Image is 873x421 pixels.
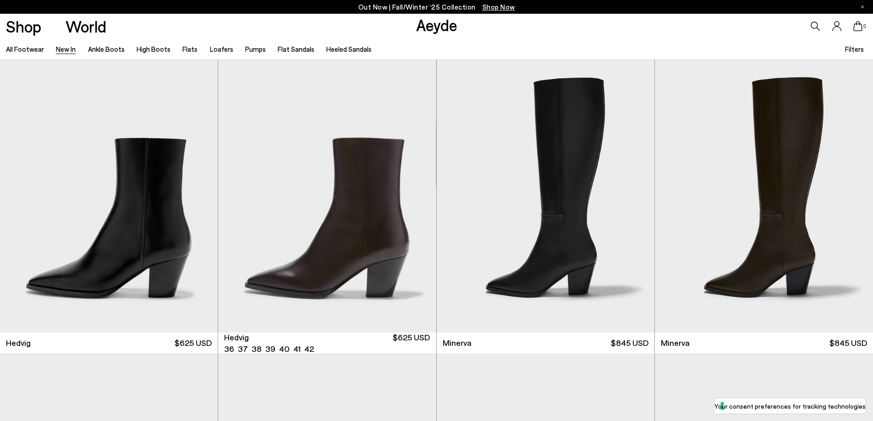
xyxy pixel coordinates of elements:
a: Minerva $845 USD [437,333,654,353]
a: Pumps [245,45,266,53]
span: 0 [862,24,867,29]
label: Your consent preferences for tracking technologies [714,401,866,411]
li: 41 [293,343,301,355]
div: 1 / 6 [218,59,436,333]
span: Minerva [443,337,472,349]
li: 42 [304,343,314,355]
a: Flat Sandals [278,45,314,53]
a: Ankle Boots [88,45,125,53]
span: $845 USD [829,337,867,349]
li: 37 [238,343,248,355]
a: World [66,18,106,34]
span: Hedvig [224,332,249,343]
a: Heeled Sandals [326,45,372,53]
span: $625 USD [393,332,430,355]
span: $625 USD [175,337,212,349]
ul: variant [224,343,311,355]
img: Hedvig Cowboy Ankle Boots [436,59,653,333]
li: 40 [279,343,290,355]
span: Hedvig [6,337,31,349]
a: High Boots [137,45,170,53]
div: 2 / 6 [436,59,653,333]
span: $845 USD [611,337,648,349]
li: 38 [252,343,262,355]
a: Aeyde [416,15,457,34]
span: Minerva [661,337,690,349]
span: Filters [845,45,864,53]
a: Loafers [210,45,233,53]
a: Shop [6,18,41,34]
span: Navigate to /collections/new-in [483,3,515,11]
li: 39 [265,343,275,355]
a: Hedvig 36 37 38 39 40 41 42 $625 USD [218,333,436,353]
a: Flats [182,45,198,53]
img: Hedvig Cowboy Ankle Boots [218,59,436,333]
p: Out Now | Fall/Winter ‘25 Collection [358,1,515,13]
img: Minerva High Cowboy Boots [655,59,873,333]
a: 6 / 6 1 / 6 2 / 6 3 / 6 4 / 6 5 / 6 6 / 6 1 / 6 Next slide Previous slide [218,59,436,333]
a: All Footwear [6,45,44,53]
li: 36 [224,343,234,355]
button: Your consent preferences for tracking technologies [714,398,866,414]
img: Minerva High Cowboy Boots [437,59,654,333]
a: Minerva $845 USD [655,333,873,353]
a: 0 [853,21,862,31]
a: New In [56,45,76,53]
